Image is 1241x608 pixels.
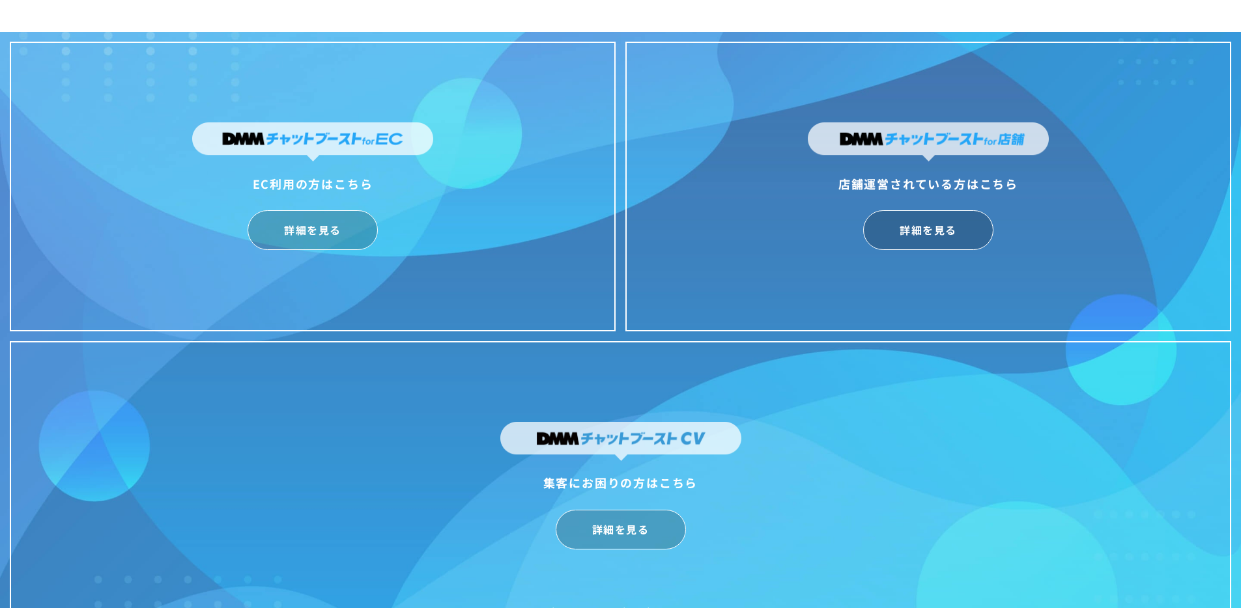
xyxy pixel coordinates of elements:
[863,210,993,250] a: 詳細を見る
[192,173,433,194] div: EC利用の方はこちら
[248,210,378,250] a: 詳細を見る
[192,122,433,161] img: DMMチャットブーストforEC
[808,173,1049,194] div: 店舗運営されている方はこちら
[556,510,686,549] a: 詳細を見る
[500,422,741,461] img: DMMチャットブーストCV
[500,472,741,493] div: 集客にお困りの方はこちら
[808,122,1049,161] img: DMMチャットブーストfor店舗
